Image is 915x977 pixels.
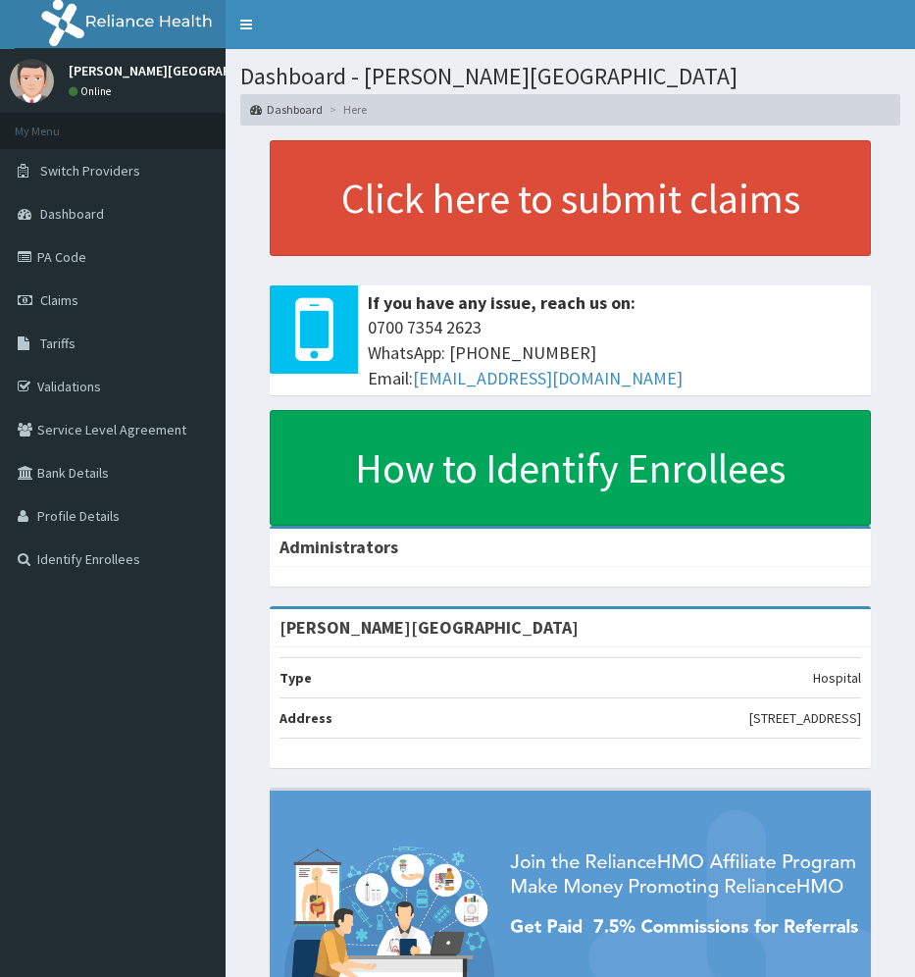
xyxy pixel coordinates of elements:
img: User Image [10,59,54,103]
strong: [PERSON_NAME][GEOGRAPHIC_DATA] [280,616,579,639]
span: 0700 7354 2623 WhatsApp: [PHONE_NUMBER] Email: [368,315,861,390]
b: If you have any issue, reach us on: [368,291,635,314]
h1: Dashboard - [PERSON_NAME][GEOGRAPHIC_DATA] [240,64,900,89]
span: Dashboard [40,205,104,223]
a: Click here to submit claims [270,140,871,256]
b: Administrators [280,536,398,558]
span: Tariffs [40,334,76,352]
a: Online [69,84,116,98]
li: Here [325,101,367,118]
b: Type [280,669,312,687]
p: Hospital [813,668,861,688]
a: [EMAIL_ADDRESS][DOMAIN_NAME] [413,367,683,389]
b: Address [280,709,332,727]
span: Claims [40,291,78,309]
p: [STREET_ADDRESS] [749,708,861,728]
p: [PERSON_NAME][GEOGRAPHIC_DATA] [69,64,294,77]
a: How to Identify Enrollees [270,410,871,526]
span: Switch Providers [40,162,140,180]
a: Dashboard [250,101,323,118]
